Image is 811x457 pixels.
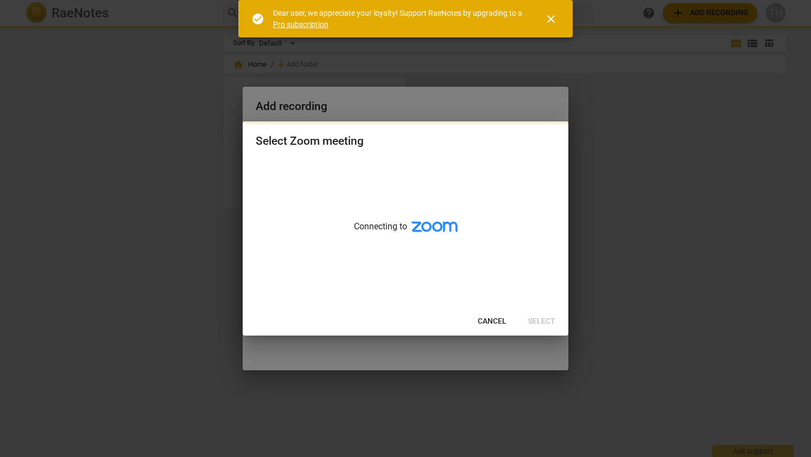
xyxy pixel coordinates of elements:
[478,316,506,327] span: Cancel
[273,8,525,30] div: Dear user, we appreciate your loyalty! Support RaeNotes by upgrading to a
[273,20,328,29] a: Pro subscription
[544,12,557,25] span: close
[251,12,264,25] span: check_circle
[243,159,568,307] div: Connecting to
[538,6,564,32] button: Close
[256,134,364,148] div: Select Zoom meeting
[469,312,515,331] button: Cancel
